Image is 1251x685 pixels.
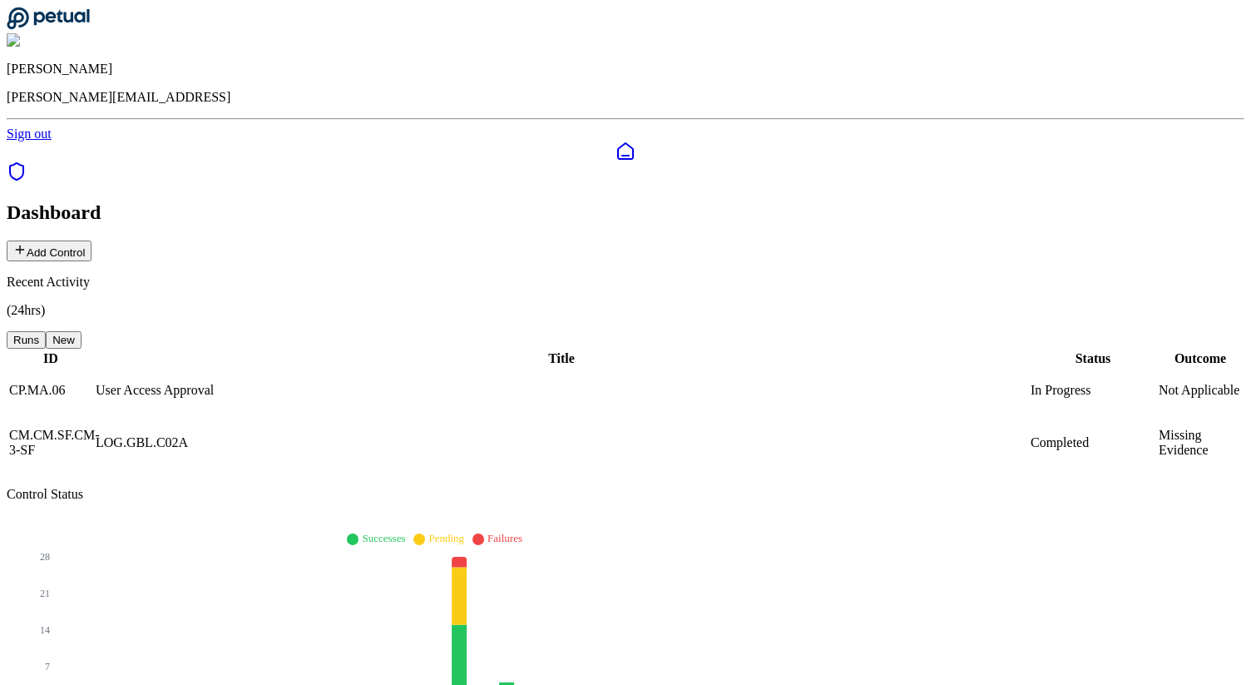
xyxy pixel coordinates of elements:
div: Missing Evidence [1159,428,1242,458]
a: Dashboard [7,141,1244,161]
span: Title [548,351,575,365]
td: User Access Approval [95,369,1028,412]
p: Recent Activity [7,275,1244,290]
tspan: 7 [45,661,50,673]
div: Completed [1031,435,1155,450]
a: Go to Dashboard [7,18,90,32]
p: (24hrs) [7,303,1244,318]
button: Runs [7,331,46,349]
tspan: 14 [40,624,50,636]
tspan: 28 [40,551,50,563]
div: Not Applicable [1159,383,1242,398]
span: Status [1075,351,1111,365]
span: CP.MA.06 [9,383,66,397]
button: Add Control [7,241,91,261]
p: [PERSON_NAME] [7,62,1244,77]
a: SOC 1 Reports [7,170,27,184]
td: LOG.GBL.C02A [95,414,1028,472]
p: [PERSON_NAME][EMAIL_ADDRESS] [7,90,1244,105]
tspan: 21 [40,588,50,599]
span: Failures [487,532,522,544]
span: CM.CM.SF.CM-3-SF [9,428,100,457]
span: Outcome [1174,351,1226,365]
div: In Progress [1031,383,1155,398]
span: ID [43,351,58,365]
button: New [46,331,82,349]
h2: Dashboard [7,201,1244,224]
p: Control Status [7,487,1244,502]
img: James Lee [7,33,76,48]
span: Successes [362,532,405,544]
span: Pending [428,532,464,544]
a: Sign out [7,127,52,141]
